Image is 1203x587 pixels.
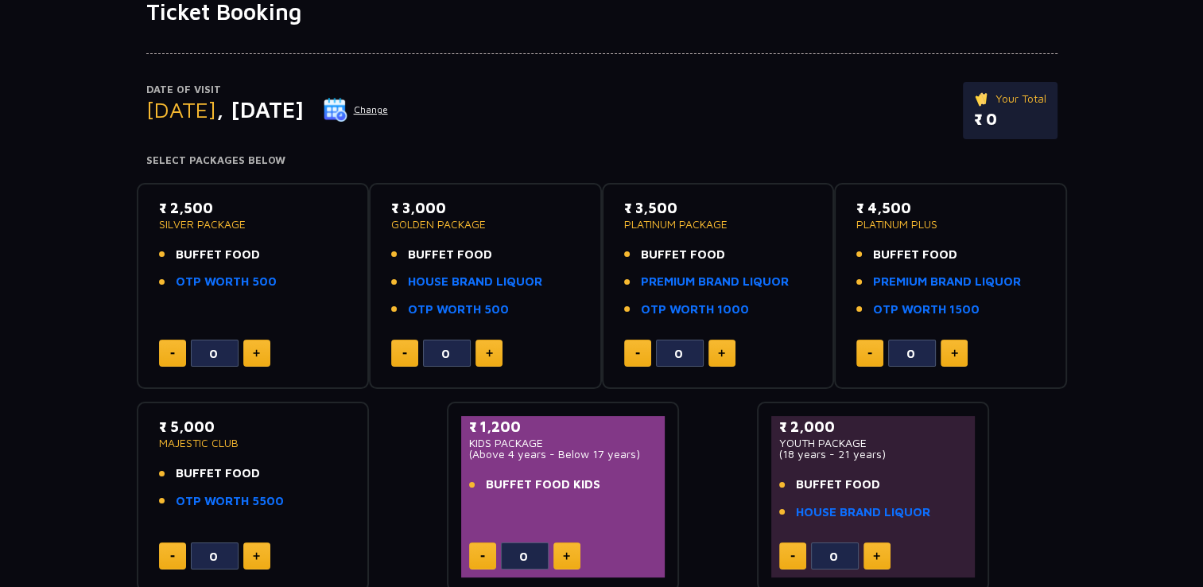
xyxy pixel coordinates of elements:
[391,197,580,219] p: ₹ 3,000
[779,449,968,460] p: (18 years - 21 years)
[159,416,347,437] p: ₹ 5,000
[641,246,725,264] span: BUFFET FOOD
[624,219,813,230] p: PLATINUM PACKAGE
[718,349,725,357] img: plus
[563,552,570,560] img: plus
[624,197,813,219] p: ₹ 3,500
[323,97,389,122] button: Change
[779,416,968,437] p: ₹ 2,000
[873,273,1021,291] a: PREMIUM BRAND LIQUOR
[159,219,347,230] p: SILVER PACKAGE
[469,437,658,449] p: KIDS PACKAGE
[867,352,872,355] img: minus
[176,492,284,511] a: OTP WORTH 5500
[408,273,542,291] a: HOUSE BRAND LIQUOR
[951,349,958,357] img: plus
[796,503,930,522] a: HOUSE BRAND LIQUOR
[469,416,658,437] p: ₹ 1,200
[974,90,1046,107] p: Your Total
[790,555,795,558] img: minus
[253,349,260,357] img: plus
[253,552,260,560] img: plus
[146,154,1057,167] h4: Select Packages Below
[402,352,407,355] img: minus
[216,96,304,122] span: , [DATE]
[873,301,980,319] a: OTP WORTH 1500
[635,352,640,355] img: minus
[856,197,1045,219] p: ₹ 4,500
[146,82,389,98] p: Date of Visit
[170,352,175,355] img: minus
[856,219,1045,230] p: PLATINUM PLUS
[873,246,957,264] span: BUFFET FOOD
[796,476,880,494] span: BUFFET FOOD
[486,476,600,494] span: BUFFET FOOD KIDS
[469,449,658,460] p: (Above 4 years - Below 17 years)
[176,246,260,264] span: BUFFET FOOD
[176,465,260,483] span: BUFFET FOOD
[641,301,749,319] a: OTP WORTH 1000
[641,273,789,291] a: PREMIUM BRAND LIQUOR
[176,273,277,291] a: OTP WORTH 500
[779,437,968,449] p: YOUTH PACKAGE
[480,555,485,558] img: minus
[486,349,493,357] img: plus
[170,555,175,558] img: minus
[391,219,580,230] p: GOLDEN PACKAGE
[974,107,1046,131] p: ₹ 0
[159,437,347,449] p: MAJESTIC CLUB
[873,552,880,560] img: plus
[408,301,509,319] a: OTP WORTH 500
[408,246,492,264] span: BUFFET FOOD
[146,96,216,122] span: [DATE]
[159,197,347,219] p: ₹ 2,500
[974,90,991,107] img: ticket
